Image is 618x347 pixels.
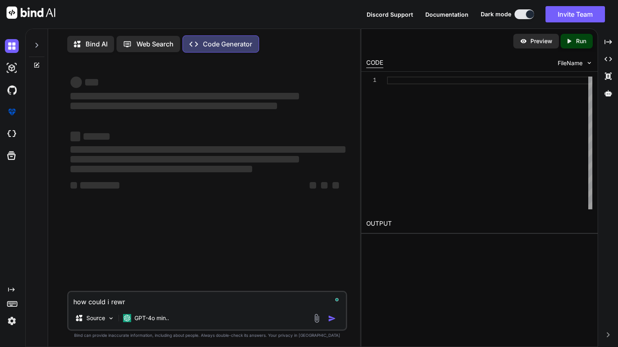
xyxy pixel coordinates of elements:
[80,182,119,189] span: ‌
[586,59,593,66] img: chevron down
[425,11,468,18] span: Documentation
[70,132,80,141] span: ‌
[481,10,511,18] span: Dark mode
[5,61,19,75] img: darkAi-studio
[203,39,252,49] p: Code Generator
[5,83,19,97] img: githubDark
[545,6,605,22] button: Invite Team
[366,58,383,68] div: CODE
[86,39,108,49] p: Bind AI
[425,10,468,19] button: Documentation
[84,133,110,140] span: ‌
[310,182,316,189] span: ‌
[70,77,82,88] span: ‌
[576,37,586,45] p: Run
[108,315,114,322] img: Pick Models
[520,37,527,45] img: preview
[367,11,413,18] span: Discord Support
[367,10,413,19] button: Discord Support
[530,37,552,45] p: Preview
[70,146,345,153] span: ‌
[361,214,598,233] h2: OUTPUT
[136,39,174,49] p: Web Search
[70,103,277,109] span: ‌
[5,39,19,53] img: darkChat
[70,93,299,99] span: ‌
[123,314,131,322] img: GPT-4o mini
[328,314,336,323] img: icon
[86,314,105,322] p: Source
[70,166,252,172] span: ‌
[85,79,98,86] span: ‌
[68,292,346,307] textarea: To enrich screen reader interactions, please activate Accessibility in Grammarly extension settings
[70,182,77,189] span: ‌
[332,182,339,189] span: ‌
[5,127,19,141] img: cloudideIcon
[7,7,55,19] img: Bind AI
[70,156,299,163] span: ‌
[5,105,19,119] img: premium
[558,59,583,67] span: FileName
[366,77,376,84] div: 1
[5,314,19,328] img: settings
[67,332,347,338] p: Bind can provide inaccurate information, including about people. Always double-check its answers....
[312,314,321,323] img: attachment
[134,314,169,322] p: GPT-4o min..
[321,182,328,189] span: ‌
